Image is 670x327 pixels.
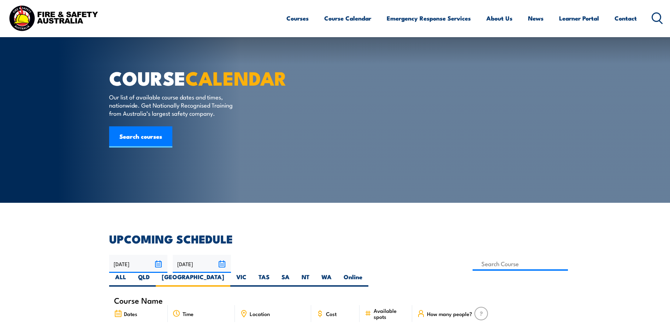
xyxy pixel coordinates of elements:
span: Dates [124,311,137,317]
span: Available spots [374,308,407,320]
a: Search courses [109,126,172,148]
a: Contact [615,9,637,28]
span: Time [183,311,194,317]
label: QLD [132,273,156,287]
span: Cost [326,311,337,317]
a: News [528,9,544,28]
label: Online [338,273,368,287]
span: Course Name [114,297,163,303]
label: TAS [253,273,275,287]
label: NT [296,273,315,287]
input: To date [173,255,231,273]
span: Location [250,311,270,317]
a: Courses [286,9,309,28]
a: Emergency Response Services [387,9,471,28]
label: VIC [230,273,253,287]
h2: UPCOMING SCHEDULE [109,234,561,243]
input: From date [109,255,167,273]
a: Course Calendar [324,9,371,28]
p: Our list of available course dates and times, nationwide. Get Nationally Recognised Training from... [109,93,238,117]
span: How many people? [427,311,472,317]
label: WA [315,273,338,287]
label: ALL [109,273,132,287]
a: About Us [486,9,512,28]
a: Learner Portal [559,9,599,28]
strong: CALENDAR [185,63,287,92]
h1: COURSE [109,69,284,86]
input: Search Course [473,257,568,271]
label: SA [275,273,296,287]
label: [GEOGRAPHIC_DATA] [156,273,230,287]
